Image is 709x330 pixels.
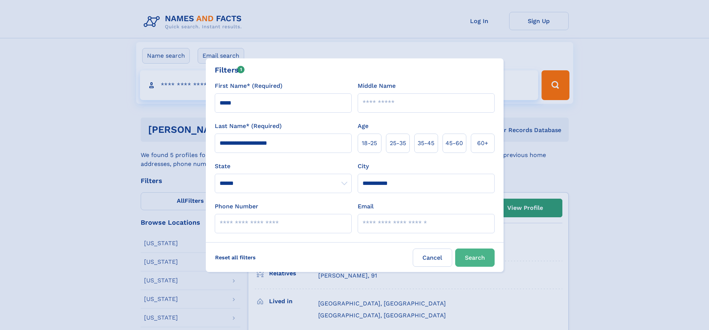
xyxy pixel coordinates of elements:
button: Search [455,249,495,267]
label: Phone Number [215,202,258,211]
span: 60+ [477,139,488,148]
label: Age [358,122,368,131]
label: State [215,162,352,171]
label: City [358,162,369,171]
span: 45‑60 [445,139,463,148]
label: Email [358,202,374,211]
span: 35‑45 [418,139,434,148]
label: First Name* (Required) [215,81,282,90]
span: 18‑25 [362,139,377,148]
label: Cancel [413,249,452,267]
label: Reset all filters [210,249,261,266]
label: Last Name* (Required) [215,122,282,131]
span: 25‑35 [390,139,406,148]
div: Filters [215,64,245,76]
label: Middle Name [358,81,396,90]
